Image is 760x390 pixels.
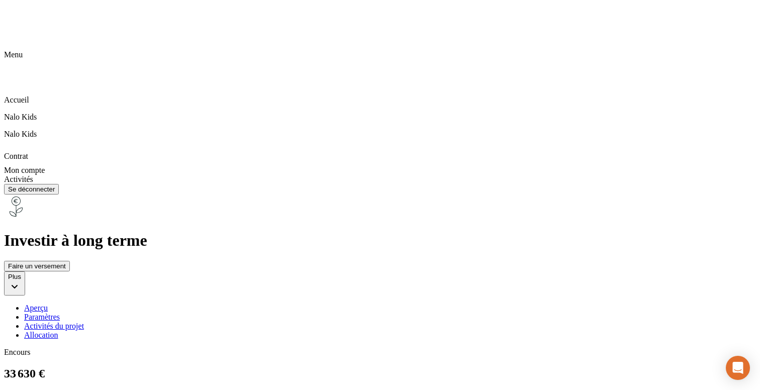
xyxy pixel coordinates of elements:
p: Encours [4,348,756,357]
h2: 33 630 € [4,367,756,380]
div: Faire un versement [8,262,66,270]
a: Allocation [24,331,756,340]
a: Activités du projet [24,322,756,331]
span: Menu [4,50,23,59]
button: Plus [4,271,25,296]
div: Se déconnecter [8,185,55,193]
span: Contrat [4,152,28,160]
span: Mon compte [4,166,45,174]
span: Activités [4,175,33,183]
div: Plus [8,273,21,280]
p: Nalo Kids [4,113,756,122]
h1: Investir à long terme [4,231,756,250]
p: Nalo Kids [4,130,756,139]
a: Aperçu [24,304,756,313]
button: Faire un versement [4,261,70,271]
div: Open Intercom Messenger [726,356,750,380]
a: Paramètres [24,313,756,322]
button: Se déconnecter [4,184,59,194]
div: Accueil [4,73,756,105]
p: Accueil [4,95,756,105]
